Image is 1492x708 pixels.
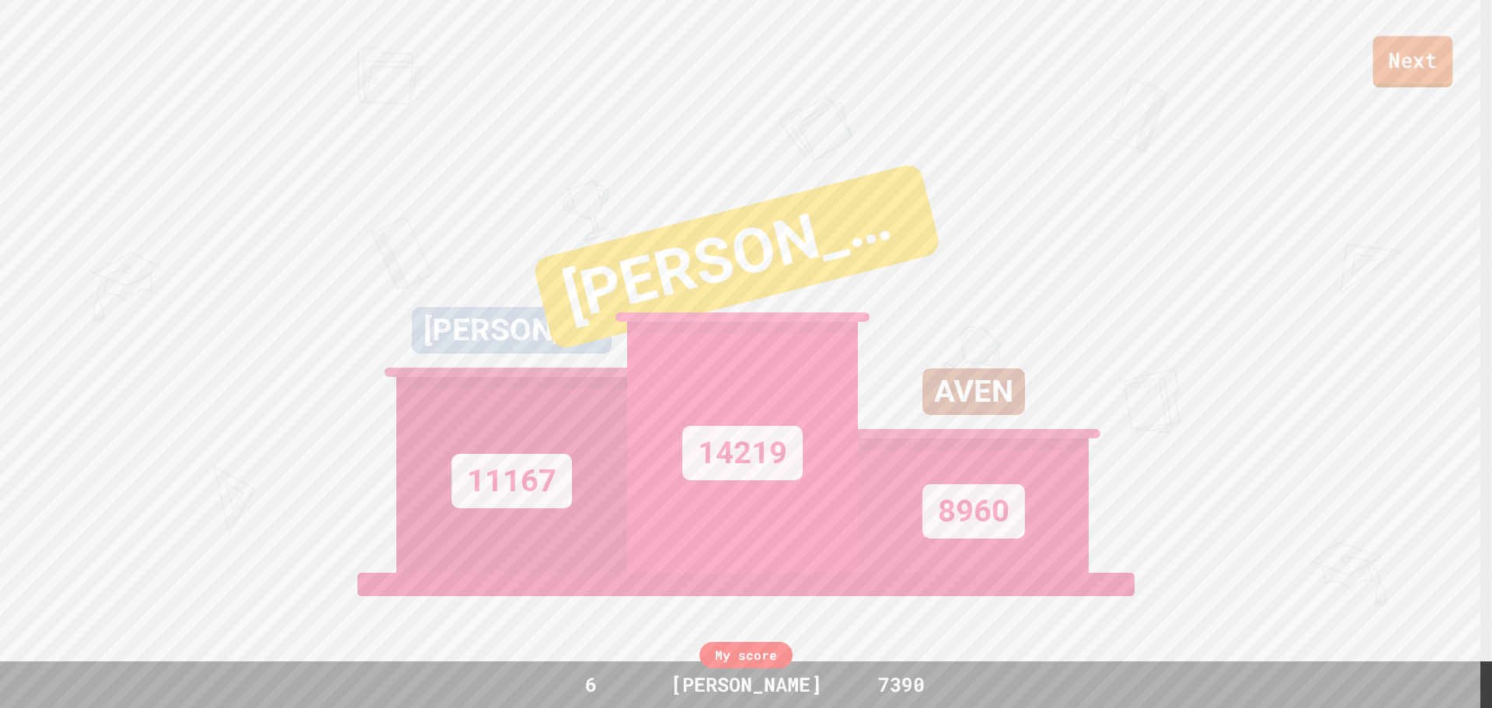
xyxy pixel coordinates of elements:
div: 14219 [682,426,803,480]
div: 7390 [843,670,960,699]
a: Next [1373,36,1453,87]
div: 11167 [451,454,572,508]
div: My score [699,642,793,668]
div: AVEN [922,368,1025,415]
div: [PERSON_NAME] [412,307,612,354]
div: 8960 [922,484,1025,539]
div: [PERSON_NAME] [532,162,942,351]
div: 6 [532,670,649,699]
div: [PERSON_NAME] [655,670,838,699]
